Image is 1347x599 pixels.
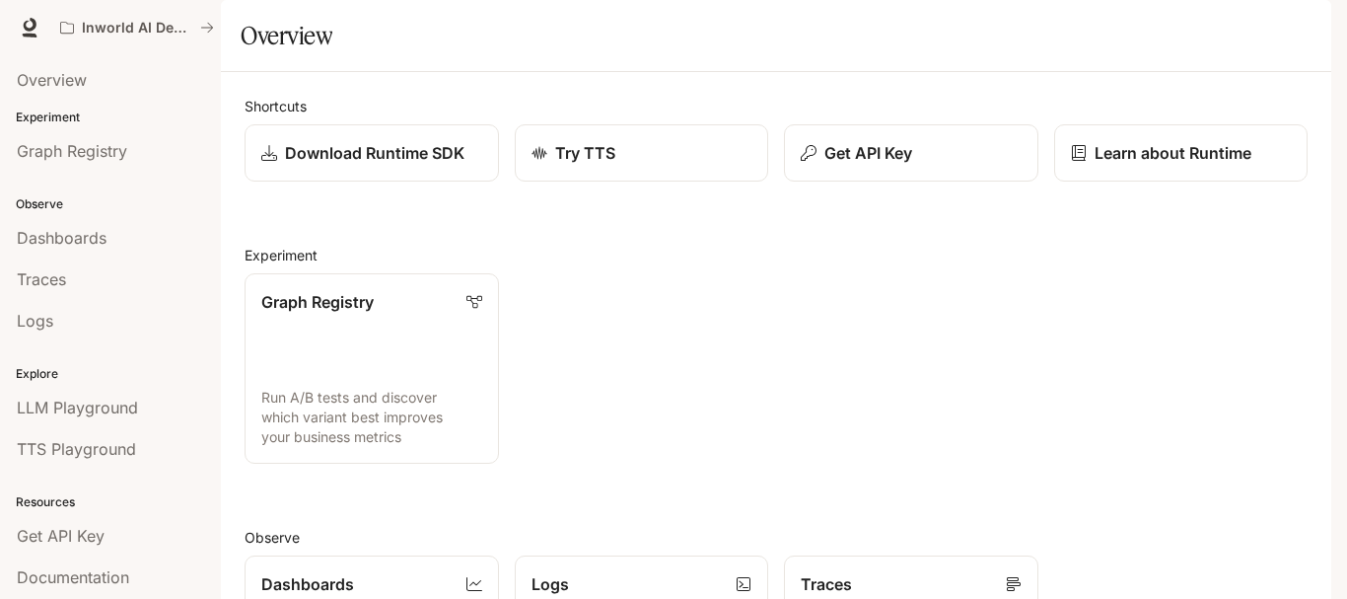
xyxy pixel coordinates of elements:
p: Dashboards [261,572,354,596]
h2: Observe [245,527,1308,548]
h1: Overview [241,16,332,55]
button: All workspaces [51,8,223,47]
p: Download Runtime SDK [285,141,464,165]
a: Try TTS [515,124,769,182]
p: Logs [532,572,569,596]
p: Inworld AI Demos [82,20,192,37]
p: Learn about Runtime [1095,141,1251,165]
h2: Shortcuts [245,96,1308,116]
a: Graph RegistryRun A/B tests and discover which variant best improves your business metrics [245,273,499,464]
p: Try TTS [555,141,615,165]
p: Traces [801,572,852,596]
a: Learn about Runtime [1054,124,1309,182]
p: Graph Registry [261,290,374,314]
h2: Experiment [245,245,1308,265]
p: Run A/B tests and discover which variant best improves your business metrics [261,388,482,447]
a: Download Runtime SDK [245,124,499,182]
p: Get API Key [824,141,912,165]
button: Get API Key [784,124,1038,182]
